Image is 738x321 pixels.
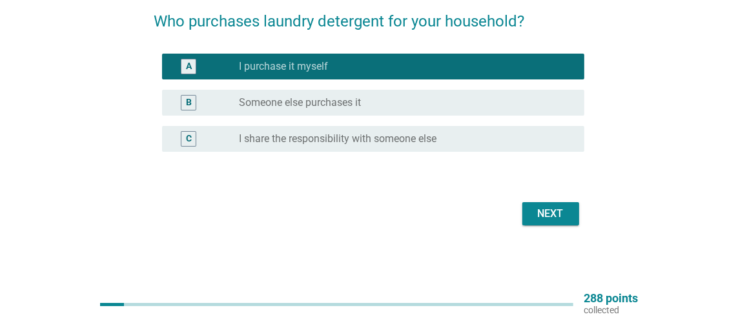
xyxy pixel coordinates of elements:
[186,60,192,74] div: A
[584,293,638,304] p: 288 points
[239,96,361,109] label: Someone else purchases it
[584,304,638,316] p: collected
[522,202,579,225] button: Next
[186,96,192,110] div: B
[239,60,328,73] label: I purchase it myself
[239,132,436,145] label: I share the responsibility with someone else
[186,132,192,146] div: C
[533,206,569,222] div: Next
